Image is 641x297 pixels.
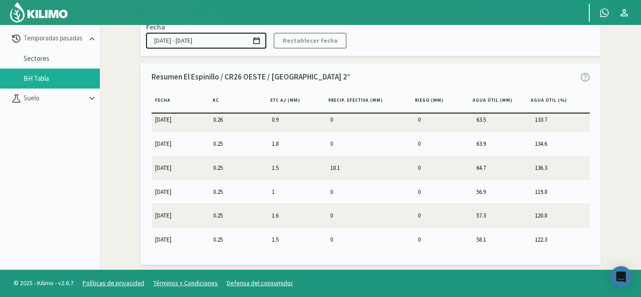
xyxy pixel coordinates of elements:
[327,132,414,155] td: 0
[473,156,531,179] td: 64.7
[531,108,590,132] td: 133.7
[268,204,327,228] td: 1.6
[268,108,327,132] td: 0.9
[9,278,78,288] span: © 2025 - Kilimo - v2.6.7
[327,156,414,179] td: 18.1
[153,279,218,287] a: Términos y Condiciones
[209,93,267,113] th: KC
[327,180,414,203] td: 0
[152,204,210,228] td: [DATE]
[152,228,210,252] td: [DATE]
[531,228,590,252] td: 122.3
[268,156,327,179] td: 1.5
[268,228,327,252] td: 1.5
[210,132,268,155] td: 0.25
[152,156,210,179] td: [DATE]
[414,108,473,132] td: 0
[24,74,100,83] a: BH Tabla
[227,279,293,287] a: Defensa del consumidor
[24,54,100,63] a: Sectores
[473,228,531,252] td: 58.1
[152,180,210,203] td: [DATE]
[414,228,473,252] td: 0
[469,93,527,113] th: Agua útil (MM)
[473,108,531,132] td: 63.5
[83,279,144,287] a: Políticas de privacidad
[527,93,585,113] th: Agua Útil (%)
[531,204,590,228] td: 120.8
[9,1,69,23] img: Kilimo
[325,93,411,113] th: Precip. Efectiva (MM)
[210,108,268,132] td: 0.26
[327,204,414,228] td: 0
[210,180,268,203] td: 0.25
[473,180,531,203] td: 56.9
[152,108,210,132] td: [DATE]
[268,180,327,203] td: 1
[146,21,165,32] p: Fecha
[268,132,327,155] td: 1.8
[152,132,210,155] td: [DATE]
[531,156,590,179] td: 136.3
[327,108,414,132] td: 0
[414,156,473,179] td: 0
[210,228,268,252] td: 0.25
[152,71,350,83] p: Resumen El Espinillo / CR26 OESTE / [GEOGRAPHIC_DATA] 2°
[152,93,210,113] th: Fecha
[414,204,473,228] td: 0
[210,156,268,179] td: 0.25
[210,204,268,228] td: 0.25
[531,132,590,155] td: 134.6
[473,132,531,155] td: 63.9
[22,33,87,44] p: Temporadas pasadas
[414,180,473,203] td: 0
[327,228,414,252] td: 0
[22,93,87,104] p: Suelo
[267,93,324,113] th: ETc aj (MM)
[610,266,632,288] div: Open Intercom Messenger
[473,204,531,228] td: 57.3
[146,33,266,49] input: dd/mm/yyyy - dd/mm/yyyy
[411,93,470,113] th: Riego (MM)
[531,180,590,203] td: 119.8
[414,132,473,155] td: 0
